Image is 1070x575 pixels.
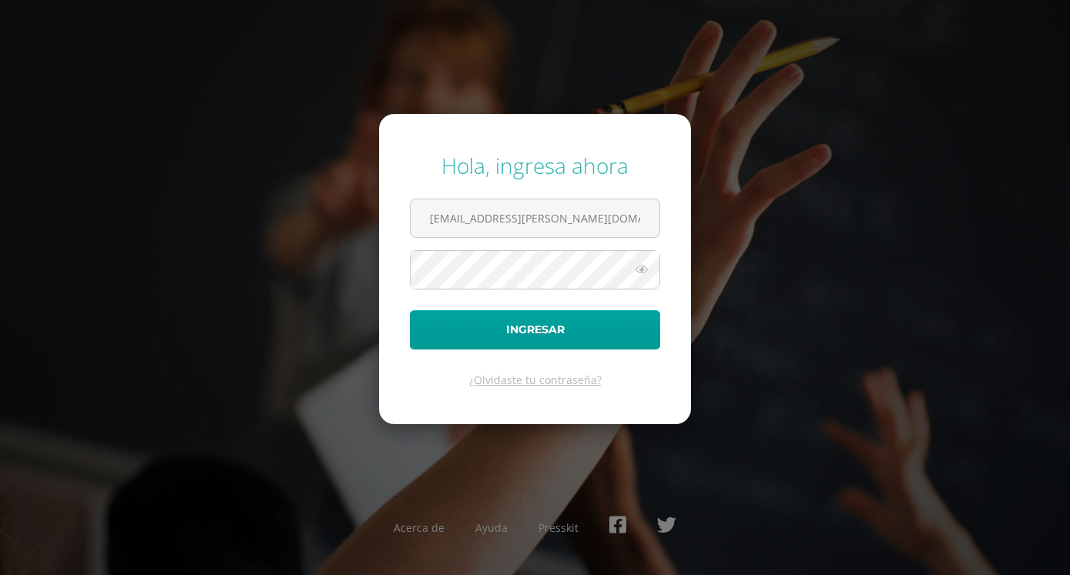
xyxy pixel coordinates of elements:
[475,520,508,535] a: Ayuda
[411,199,659,237] input: Correo electrónico o usuario
[469,373,602,387] a: ¿Olvidaste tu contraseña?
[410,310,660,349] button: Ingresar
[538,520,579,535] a: Presskit
[410,151,660,180] div: Hola, ingresa ahora
[394,520,444,535] a: Acerca de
